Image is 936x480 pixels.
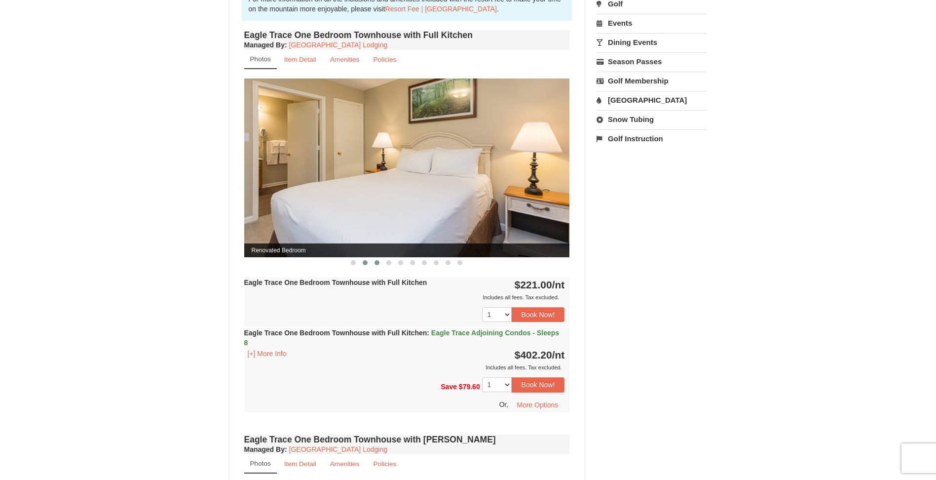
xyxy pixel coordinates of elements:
[289,41,387,49] a: [GEOGRAPHIC_DATA] Lodging
[330,56,360,63] small: Amenities
[330,460,360,468] small: Amenities
[499,400,509,408] span: Or,
[385,5,497,13] a: Resort Fee | [GEOGRAPHIC_DATA]
[289,445,387,453] a: [GEOGRAPHIC_DATA] Lodging
[597,72,707,90] a: Golf Membership
[244,30,570,40] h4: Eagle Trace One Bedroom Townhouse with Full Kitchen
[278,454,323,474] a: Item Detail
[597,110,707,128] a: Snow Tubing
[459,383,480,391] span: $79.60
[244,292,565,302] div: Includes all fees. Tax excluded.
[250,55,271,63] small: Photos
[515,349,552,360] span: $402.20
[324,454,366,474] a: Amenities
[552,349,565,360] span: /nt
[244,243,570,257] span: Renovated Bedroom
[244,329,560,347] strong: Eagle Trace One Bedroom Townhouse with Full Kitchen
[597,14,707,32] a: Events
[441,383,457,391] span: Save
[367,454,403,474] a: Policies
[515,279,565,290] strong: $221.00
[510,398,564,412] button: More Options
[373,56,396,63] small: Policies
[244,41,285,49] span: Managed By
[244,454,277,474] a: Photos
[244,362,565,372] div: Includes all fees. Tax excluded.
[244,79,570,257] img: Renovated Bedroom
[512,377,565,392] button: Book Now!
[250,460,271,467] small: Photos
[373,460,396,468] small: Policies
[244,41,287,49] strong: :
[244,445,285,453] span: Managed By
[284,56,316,63] small: Item Detail
[597,52,707,71] a: Season Passes
[244,445,287,453] strong: :
[552,279,565,290] span: /nt
[244,435,570,444] h4: Eagle Trace One Bedroom Townhouse with [PERSON_NAME]
[367,50,403,69] a: Policies
[244,348,290,359] button: [+] More Info
[244,279,427,286] strong: Eagle Trace One Bedroom Townhouse with Full Kitchen
[597,91,707,109] a: [GEOGRAPHIC_DATA]
[597,129,707,148] a: Golf Instruction
[324,50,366,69] a: Amenities
[427,329,429,337] span: :
[597,33,707,51] a: Dining Events
[278,50,323,69] a: Item Detail
[244,50,277,69] a: Photos
[512,307,565,322] button: Book Now!
[284,460,316,468] small: Item Detail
